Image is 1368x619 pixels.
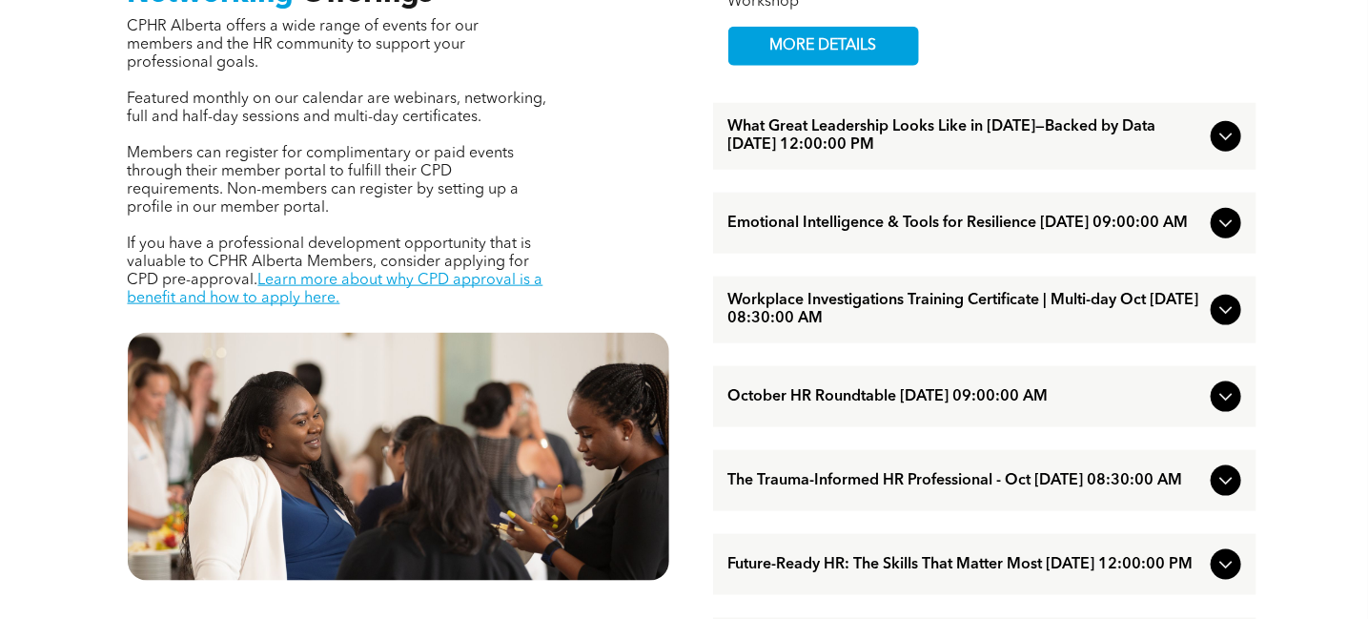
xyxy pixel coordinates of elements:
span: What Great Leadership Looks Like in [DATE]—Backed by Data [DATE] 12:00:00 PM [728,118,1203,155]
span: October HR Roundtable [DATE] 09:00:00 AM [728,388,1203,406]
span: Members can register for complimentary or paid events through their member portal to fulfill thei... [128,146,520,216]
span: Featured monthly on our calendar are webinars, networking, full and half-day sessions and multi-d... [128,92,547,125]
span: Future-Ready HR: The Skills That Matter Most [DATE] 12:00:00 PM [728,556,1203,574]
a: MORE DETAILS [728,27,919,66]
span: The Trauma-Informed HR Professional - Oct [DATE] 08:30:00 AM [728,472,1203,490]
span: CPHR Alberta offers a wide range of events for our members and the HR community to support your p... [128,19,480,71]
a: Learn more about why CPD approval is a benefit and how to apply here. [128,273,543,306]
span: Emotional Intelligence & Tools for Resilience [DATE] 09:00:00 AM [728,215,1203,233]
span: If you have a professional development opportunity that is valuable to CPHR Alberta Members, cons... [128,237,532,288]
span: MORE DETAILS [748,28,899,65]
span: Workplace Investigations Training Certificate | Multi-day Oct [DATE] 08:30:00 AM [728,292,1203,328]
